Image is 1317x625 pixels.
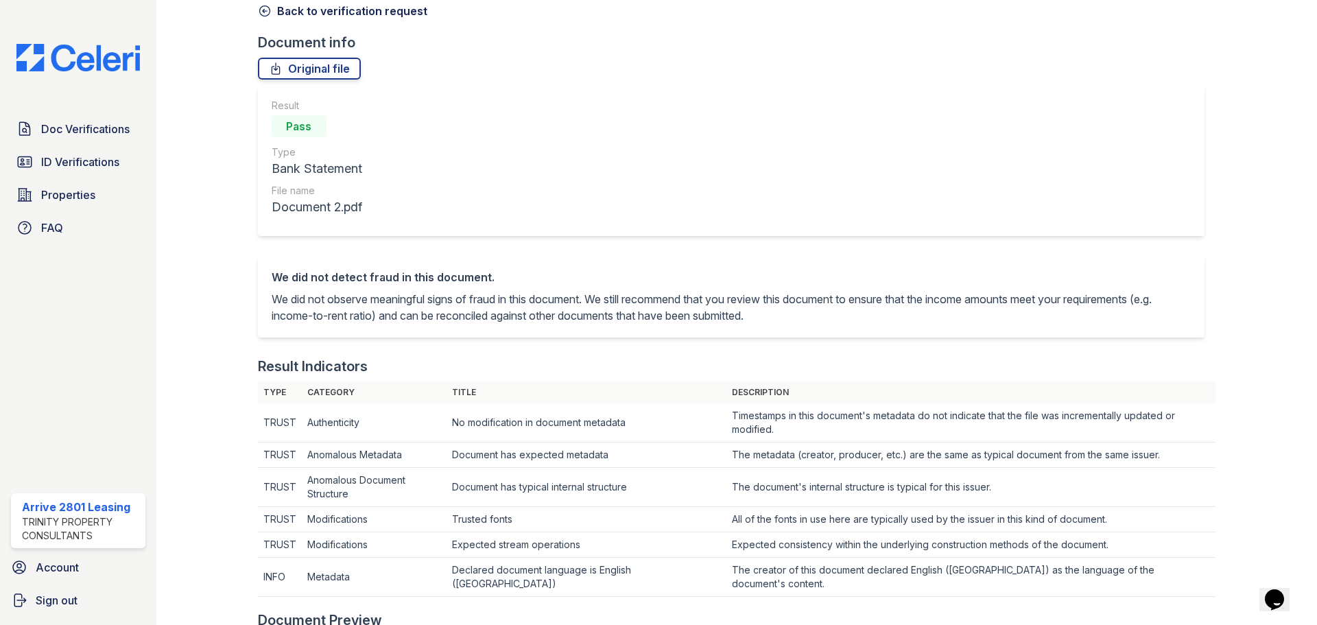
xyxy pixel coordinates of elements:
td: Modifications [302,532,447,558]
td: TRUST [258,443,302,468]
span: Sign out [36,592,78,609]
td: Declared document language is English ([GEOGRAPHIC_DATA]) [447,558,726,597]
td: The creator of this document declared English ([GEOGRAPHIC_DATA]) as the language of the document... [726,558,1215,597]
td: Metadata [302,558,447,597]
span: ID Verifications [41,154,119,170]
a: Doc Verifications [11,115,145,143]
a: Sign out [5,587,151,614]
p: We did not observe meaningful signs of fraud in this document. We still recommend that you review... [272,291,1191,324]
th: Description [726,381,1215,403]
a: Original file [258,58,361,80]
th: Title [447,381,726,403]
td: Authenticity [302,403,447,443]
td: Timestamps in this document's metadata do not indicate that the file was incrementally updated or... [726,403,1215,443]
div: Bank Statement [272,159,362,178]
td: The metadata (creator, producer, etc.) are the same as typical document from the same issuer. [726,443,1215,468]
td: All of the fonts in use here are typically used by the issuer in this kind of document. [726,507,1215,532]
th: Category [302,381,447,403]
div: We did not detect fraud in this document. [272,269,1191,285]
td: TRUST [258,507,302,532]
span: Account [36,559,79,576]
div: Type [272,145,362,159]
div: Trinity Property Consultants [22,515,140,543]
td: Anomalous Document Structure [302,468,447,507]
td: Modifications [302,507,447,532]
span: Doc Verifications [41,121,130,137]
td: Anomalous Metadata [302,443,447,468]
div: Document 2.pdf [272,198,362,217]
a: Back to verification request [258,3,427,19]
td: Expected stream operations [447,532,726,558]
img: CE_Logo_Blue-a8612792a0a2168367f1c8372b55b34899dd931a85d93a1a3d3e32e68fde9ad4.png [5,44,151,71]
div: File name [272,184,362,198]
td: No modification in document metadata [447,403,726,443]
td: Expected consistency within the underlying construction methods of the document. [726,532,1215,558]
td: TRUST [258,532,302,558]
td: TRUST [258,403,302,443]
a: Properties [11,181,145,209]
td: The document's internal structure is typical for this issuer. [726,468,1215,507]
td: Document has typical internal structure [447,468,726,507]
div: Document info [258,33,1215,52]
div: Result Indicators [258,357,368,376]
iframe: chat widget [1259,570,1303,611]
span: Properties [41,187,95,203]
div: Result [272,99,362,113]
span: FAQ [41,220,63,236]
div: Pass [272,115,327,137]
th: Type [258,381,302,403]
td: Document has expected metadata [447,443,726,468]
div: Arrive 2801 Leasing [22,499,140,515]
td: INFO [258,558,302,597]
a: ID Verifications [11,148,145,176]
a: FAQ [11,214,145,241]
td: TRUST [258,468,302,507]
a: Account [5,554,151,581]
td: Trusted fonts [447,507,726,532]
